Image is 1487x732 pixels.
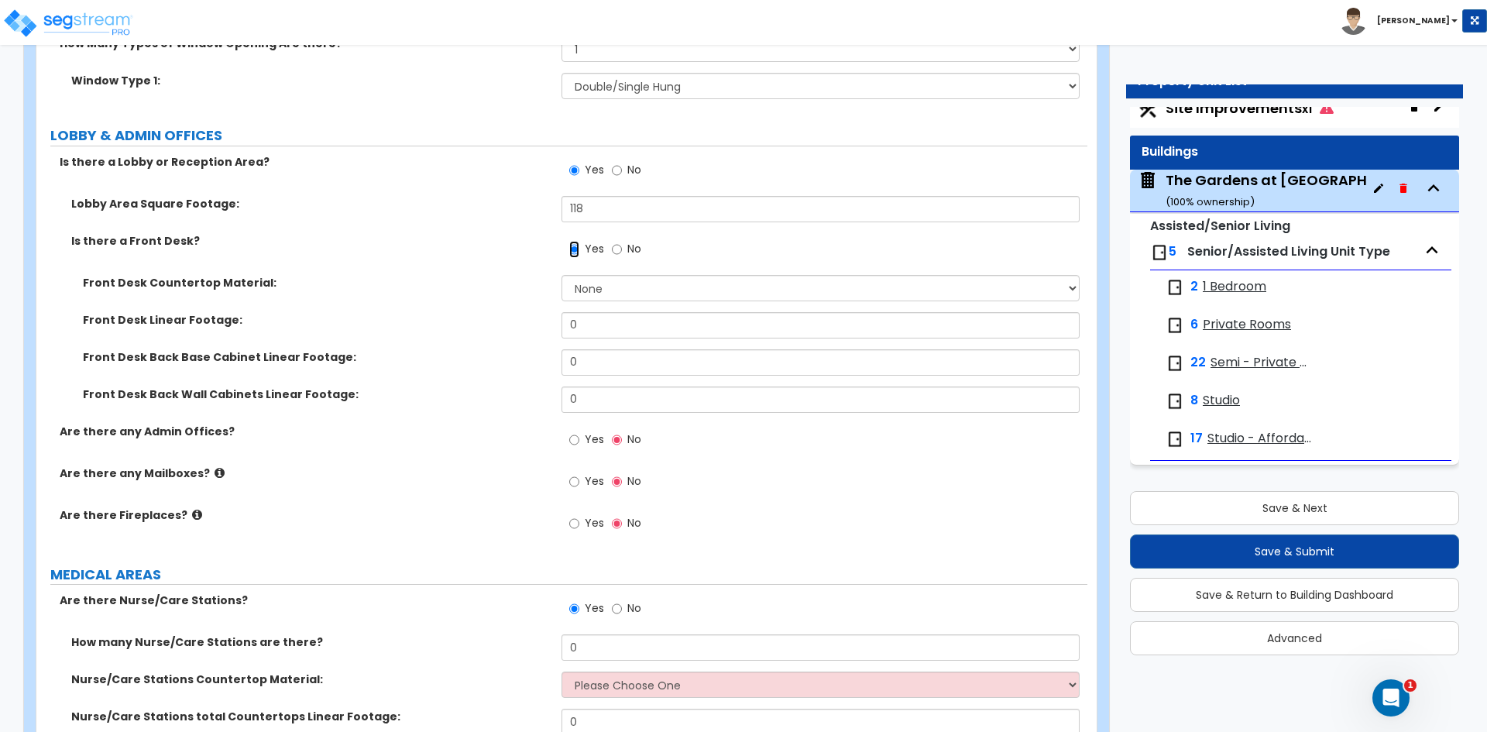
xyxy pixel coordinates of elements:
[1187,242,1390,260] span: Senior/Assisted Living Unit Type
[1166,278,1184,297] img: door.png
[50,125,1087,146] label: LOBBY & ADMIN OFFICES
[1150,217,1290,235] small: Assisted/Senior Living
[1203,316,1291,334] span: Private Rooms
[60,593,550,608] label: Are there Nurse/Care Stations?
[627,241,641,256] span: No
[60,154,550,170] label: Is there a Lobby or Reception Area?
[1130,621,1459,655] button: Advanced
[1190,316,1198,334] span: 6
[1404,679,1417,692] span: 1
[60,466,550,481] label: Are there any Mailboxes?
[1166,316,1184,335] img: door.png
[1203,392,1240,410] span: Studio
[585,162,604,177] span: Yes
[1166,392,1184,411] img: door.png
[627,473,641,489] span: No
[1340,8,1367,35] img: avatar.png
[612,473,622,490] input: No
[83,312,550,328] label: Front Desk Linear Footage:
[1166,194,1255,209] small: ( 100 % ownership)
[1130,491,1459,525] button: Save & Next
[1169,242,1176,260] span: 5
[60,507,550,523] label: Are there Fireplaces?
[612,431,622,448] input: No
[71,709,550,724] label: Nurse/Care Stations total Countertops Linear Footage:
[1166,170,1439,210] div: The Gardens at [GEOGRAPHIC_DATA]
[612,162,622,179] input: No
[612,600,622,617] input: No
[50,565,1087,585] label: MEDICAL AREAS
[71,233,550,249] label: Is there a Front Desk?
[1207,430,1314,448] span: Studio - Affordable
[1138,170,1158,191] img: building.svg
[71,73,550,88] label: Window Type 1:
[612,241,622,258] input: No
[585,431,604,447] span: Yes
[1190,430,1203,448] span: 17
[585,600,604,616] span: Yes
[569,162,579,179] input: Yes
[569,600,579,617] input: Yes
[83,349,550,365] label: Front Desk Back Base Cabinet Linear Footage:
[585,473,604,489] span: Yes
[71,672,550,687] label: Nurse/Care Stations Countertop Material:
[83,275,550,290] label: Front Desk Countertop Material:
[627,600,641,616] span: No
[627,431,641,447] span: No
[1166,430,1184,448] img: door.png
[71,634,550,650] label: How many Nurse/Care Stations are there?
[569,515,579,532] input: Yes
[1138,170,1366,210] span: The Gardens at Paulding
[192,509,202,521] i: click for more info!
[1190,392,1198,410] span: 8
[1130,534,1459,569] button: Save & Submit
[627,515,641,531] span: No
[83,387,550,402] label: Front Desk Back Wall Cabinets Linear Footage:
[1211,354,1314,372] span: Semi - Private Rooms
[585,515,604,531] span: Yes
[1203,278,1266,296] span: 1 Bedroom
[215,467,225,479] i: click for more info!
[1302,101,1312,117] small: x1
[585,241,604,256] span: Yes
[569,241,579,258] input: Yes
[1166,98,1334,118] span: Site Improvements
[1377,15,1450,26] b: [PERSON_NAME]
[1166,354,1184,373] img: door.png
[1150,243,1169,262] img: door.png
[71,196,550,211] label: Lobby Area Square Footage:
[1190,354,1206,372] span: 22
[569,473,579,490] input: Yes
[1372,679,1410,717] iframe: Intercom live chat
[2,8,134,39] img: logo_pro_r.png
[1190,278,1198,296] span: 2
[1130,578,1459,612] button: Save & Return to Building Dashboard
[1142,143,1448,161] div: Buildings
[569,431,579,448] input: Yes
[60,424,550,439] label: Are there any Admin Offices?
[1138,100,1158,120] img: Construction.png
[612,515,622,532] input: No
[627,162,641,177] span: No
